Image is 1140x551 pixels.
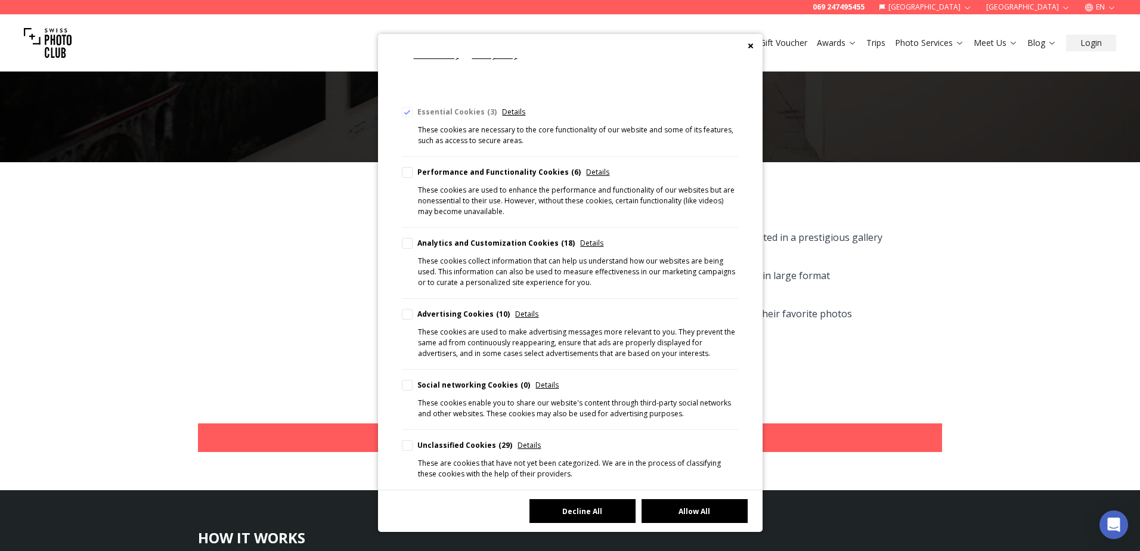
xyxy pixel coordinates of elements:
[418,185,739,217] div: These cookies are used to enhance the performance and functionality of our websites but are nones...
[418,398,739,419] div: These cookies enable you to share our website's content through third-party social networks and o...
[1099,510,1128,539] div: Open Intercom Messenger
[417,107,497,117] div: Essential Cookies
[535,380,559,391] span: Details
[521,380,530,391] div: 0
[417,238,575,249] div: Analytics and Customization Cookies
[642,499,748,523] button: Allow All
[502,107,525,117] span: Details
[418,327,739,359] div: These cookies are used to make advertising messages more relevant to you. They prevent the same a...
[518,440,541,451] span: Details
[418,125,739,146] div: These cookies are necessary to the core functionality of our website and some of its features, su...
[498,440,512,451] div: 29
[418,458,739,479] div: These are cookies that have not yet been categorized. We are in the process of classifying these ...
[487,107,497,117] div: 3
[417,380,531,391] div: Social networking Cookies
[748,43,754,49] button: Close
[417,167,581,178] div: Performance and Functionality Cookies
[561,238,575,249] div: 18
[529,499,636,523] button: Decline All
[417,309,510,320] div: Advertising Cookies
[378,34,763,532] div: Cookie Consent Preferences
[418,256,739,288] div: These cookies collect information that can help us understand how our websites are being used. Th...
[417,440,513,451] div: Unclassified Cookies
[580,238,603,249] span: Details
[496,309,510,320] div: 10
[515,309,538,320] span: Details
[571,167,581,178] div: 6
[586,167,609,178] span: Details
